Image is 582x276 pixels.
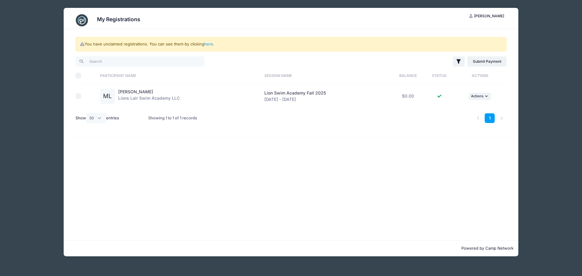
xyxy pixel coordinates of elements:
[86,113,106,123] select: Showentries
[97,16,140,22] h3: My Registrations
[148,111,197,125] div: Showing 1 to 1 of 1 records
[76,14,88,26] img: CampNetwork
[391,84,425,109] td: $0.00
[100,89,115,104] div: ML
[471,94,483,98] span: Actions
[75,56,204,67] input: Search
[75,113,119,123] label: Show entries
[467,56,507,67] a: Submit Payment
[453,68,507,84] th: Actions: activate to sort column ascending
[474,14,504,18] span: [PERSON_NAME]
[485,113,495,123] a: 1
[469,93,491,100] button: Actions
[69,245,513,251] p: Powered by Camp Network
[264,90,388,103] div: [DATE] - [DATE]
[261,68,391,84] th: Session Name: activate to sort column ascending
[100,94,115,99] a: ML
[464,11,510,21] button: [PERSON_NAME]
[204,42,213,46] a: here
[425,68,453,84] th: Status: activate to sort column ascending
[264,90,326,95] span: Lion Swim Academy Fall 2025
[118,89,153,94] a: [PERSON_NAME]
[75,68,97,84] th: Select All
[118,89,180,104] div: Lions Lair Swim Academy LLC
[97,68,261,84] th: Participant Name: activate to sort column ascending
[391,68,425,84] th: Balance: activate to sort column ascending
[75,37,507,52] div: You have unclaimed registrations. You can see them by clicking .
